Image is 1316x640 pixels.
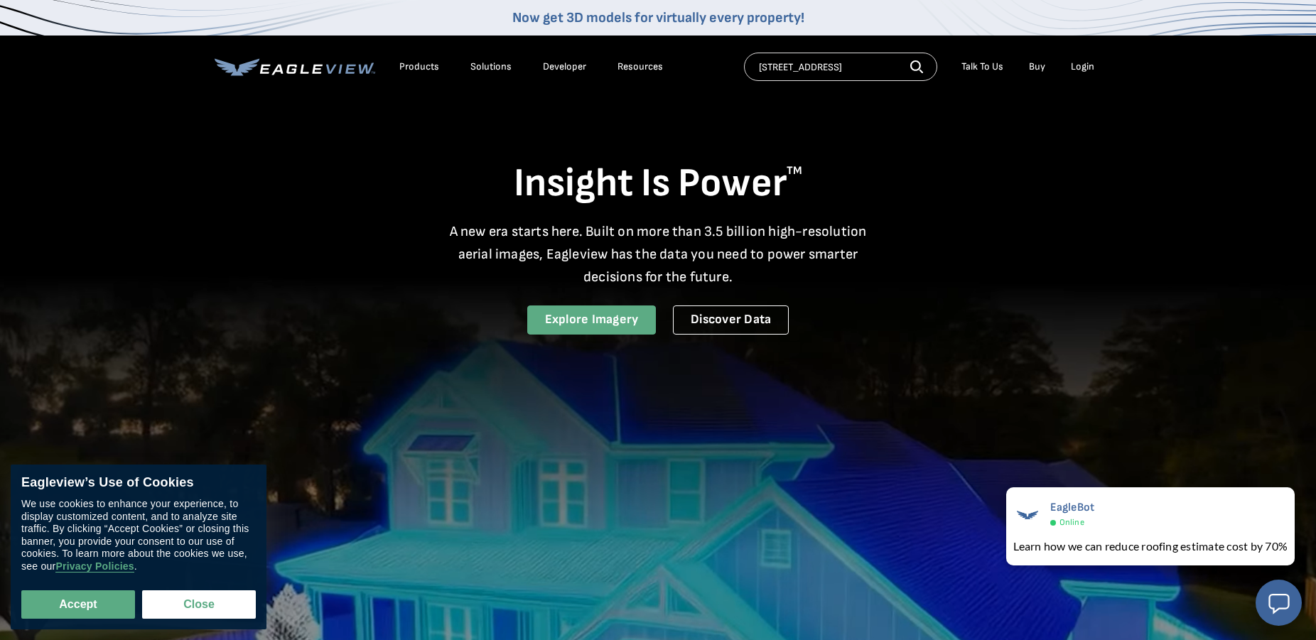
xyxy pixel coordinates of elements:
img: EagleBot [1013,501,1042,529]
a: Explore Imagery [527,305,657,335]
p: A new era starts here. Built on more than 3.5 billion high-resolution aerial images, Eagleview ha... [441,220,875,288]
div: We use cookies to enhance your experience, to display customized content, and to analyze site tra... [21,498,256,573]
div: Resources [617,60,663,73]
h1: Insight Is Power [215,159,1101,209]
a: Discover Data [673,305,789,335]
button: Accept [21,590,135,619]
div: Eagleview’s Use of Cookies [21,475,256,491]
button: Close [142,590,256,619]
a: Privacy Policies [55,560,134,573]
a: Developer [543,60,586,73]
button: Open chat window [1256,580,1302,626]
span: Online [1059,517,1084,528]
div: Products [399,60,439,73]
div: Learn how we can reduce roofing estimate cost by 70% [1013,538,1288,555]
span: EagleBot [1050,501,1095,514]
div: Talk To Us [961,60,1003,73]
sup: TM [787,164,802,178]
input: Search [744,53,937,81]
div: Login [1071,60,1094,73]
a: Now get 3D models for virtually every property! [512,9,804,26]
a: Buy [1029,60,1045,73]
div: Solutions [470,60,512,73]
